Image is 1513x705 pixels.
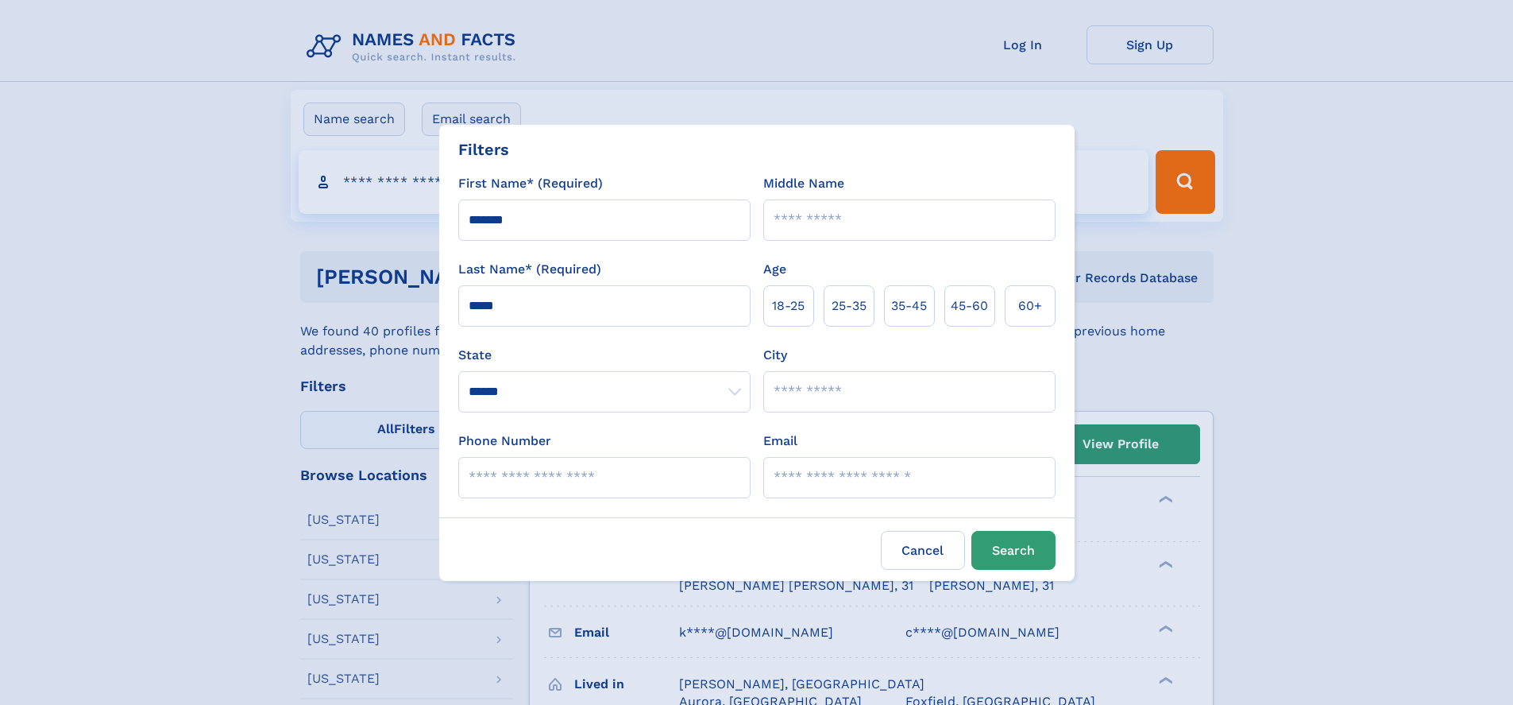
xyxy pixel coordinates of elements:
[881,531,965,570] label: Cancel
[1018,296,1042,316] span: 60+
[458,346,751,365] label: State
[832,296,867,316] span: 25‑35
[951,296,988,316] span: 45‑60
[458,260,601,279] label: Last Name* (Required)
[772,296,805,316] span: 18‑25
[458,138,509,161] div: Filters
[458,174,603,193] label: First Name* (Required)
[971,531,1056,570] button: Search
[763,432,797,451] label: Email
[763,174,844,193] label: Middle Name
[458,432,551,451] label: Phone Number
[763,260,786,279] label: Age
[763,346,787,365] label: City
[891,296,927,316] span: 35‑45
